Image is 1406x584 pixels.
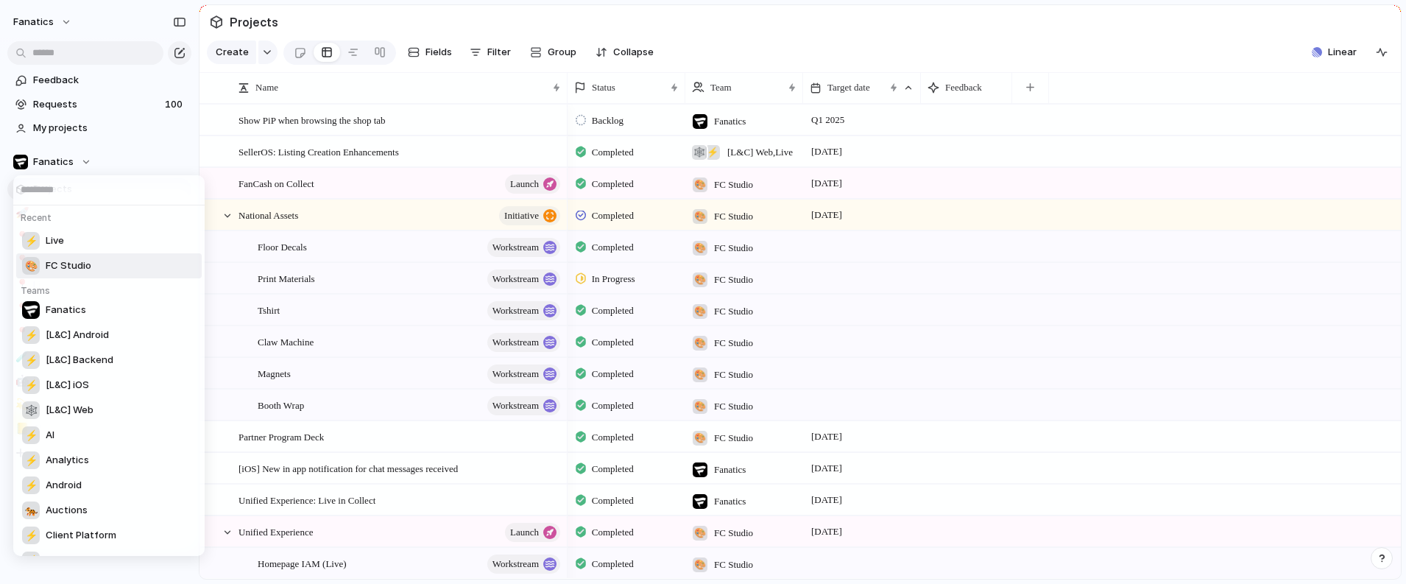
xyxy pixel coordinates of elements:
span: FC Studio [46,258,91,273]
h5: Teams [16,278,206,298]
span: [L&C] Backend [46,353,113,367]
div: 🎨 [22,257,40,275]
div: ⚡ [22,376,40,394]
span: [L&C] iOS [46,378,89,393]
span: Android [46,478,82,493]
span: Collect [46,553,80,568]
div: ⚡ [22,552,40,569]
div: ⚡ [22,351,40,369]
div: 🐅 [22,502,40,519]
span: Analytics [46,453,89,468]
div: ⚡ [22,527,40,544]
span: [L&C] Web [46,403,93,418]
div: 🕸 [22,401,40,419]
span: Fanatics [46,303,86,317]
h5: Recent [16,205,206,225]
span: Client Platform [46,528,116,543]
div: ⚡ [22,451,40,469]
span: Auctions [46,503,88,518]
div: ⚡ [22,326,40,344]
span: AI [46,428,54,443]
div: ⚡ [22,232,40,250]
span: Live [46,233,64,248]
div: ⚡ [22,476,40,494]
div: ⚡ [22,426,40,444]
span: [L&C] Android [46,328,109,342]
